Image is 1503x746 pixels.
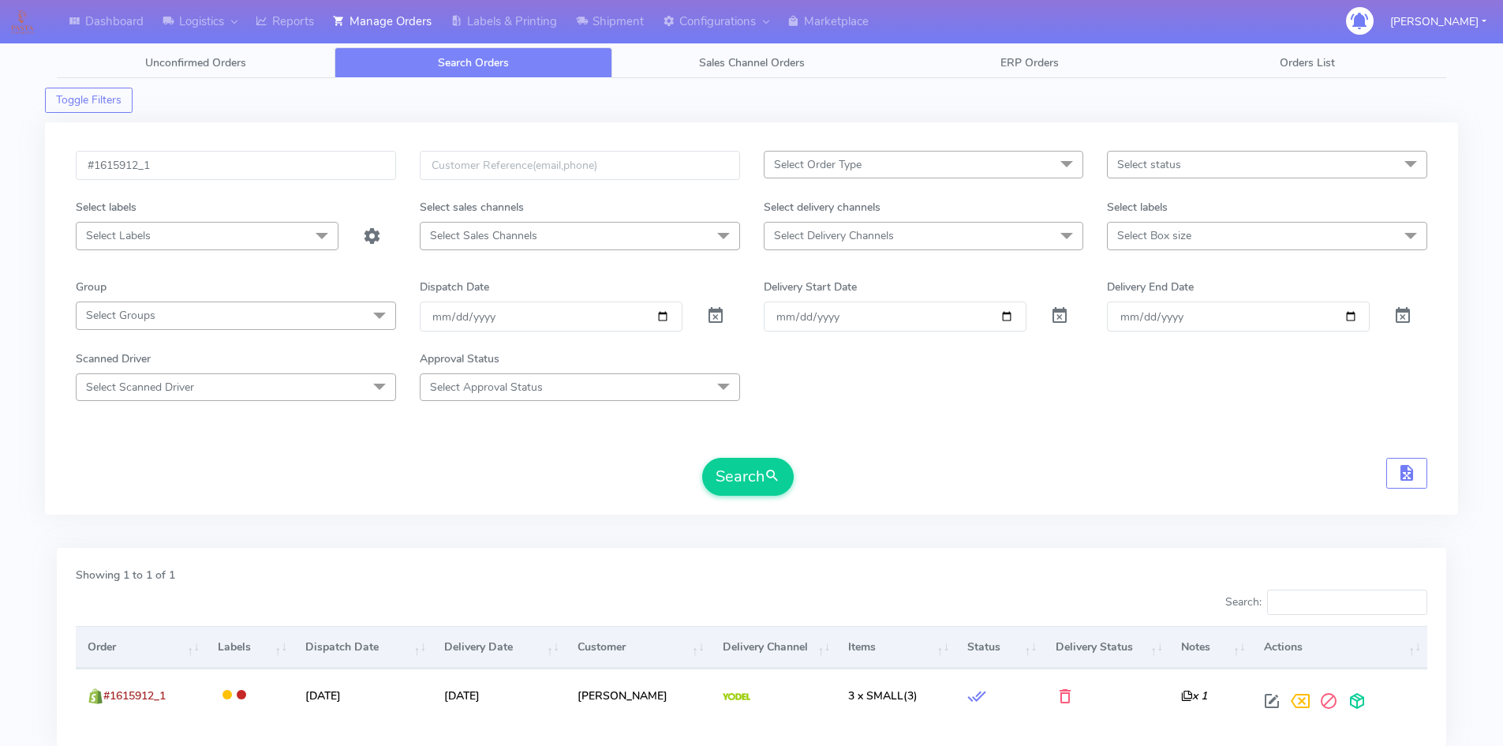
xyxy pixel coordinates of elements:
[702,458,794,496] button: Search
[566,626,711,669] th: Customer: activate to sort column ascending
[1043,626,1169,669] th: Delivery Status: activate to sort column ascending
[438,55,509,70] span: Search Orders
[57,47,1446,78] ul: Tabs
[88,688,103,704] img: shopify.png
[566,669,711,722] td: [PERSON_NAME]
[86,380,194,395] span: Select Scanned Driver
[699,55,805,70] span: Sales Channel Orders
[1169,626,1252,669] th: Notes: activate to sort column ascending
[955,626,1043,669] th: Status: activate to sort column ascending
[848,688,918,703] span: (3)
[848,688,903,703] span: 3 x SMALL
[1225,590,1427,615] label: Search:
[723,693,750,701] img: Yodel
[420,279,489,295] label: Dispatch Date
[420,199,524,216] label: Select sales channels
[1267,590,1427,615] input: Search:
[836,626,955,669] th: Items: activate to sort column ascending
[764,199,880,216] label: Select delivery channels
[774,157,862,172] span: Select Order Type
[1117,228,1191,243] span: Select Box size
[45,88,133,113] button: Toggle Filters
[76,151,396,180] input: Order Id
[103,688,166,703] span: #1615912_1
[1181,688,1207,703] i: x 1
[1280,55,1335,70] span: Orders List
[76,199,136,216] label: Select labels
[432,626,566,669] th: Delivery Date: activate to sort column ascending
[774,228,894,243] span: Select Delivery Channels
[293,626,432,669] th: Dispatch Date: activate to sort column ascending
[76,567,175,583] label: Showing 1 to 1 of 1
[1378,6,1498,38] button: [PERSON_NAME]
[76,351,151,367] label: Scanned Driver
[76,279,107,295] label: Group
[430,228,537,243] span: Select Sales Channels
[1107,279,1194,295] label: Delivery End Date
[1117,157,1181,172] span: Select status
[86,228,151,243] span: Select Labels
[430,380,543,395] span: Select Approval Status
[206,626,293,669] th: Labels: activate to sort column ascending
[86,308,155,323] span: Select Groups
[1000,55,1059,70] span: ERP Orders
[432,669,566,722] td: [DATE]
[420,151,740,180] input: Customer Reference(email,phone)
[145,55,246,70] span: Unconfirmed Orders
[764,279,857,295] label: Delivery Start Date
[1107,199,1168,216] label: Select labels
[76,626,206,669] th: Order: activate to sort column ascending
[1252,626,1427,669] th: Actions: activate to sort column ascending
[293,669,432,722] td: [DATE]
[711,626,837,669] th: Delivery Channel: activate to sort column ascending
[420,351,499,367] label: Approval Status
